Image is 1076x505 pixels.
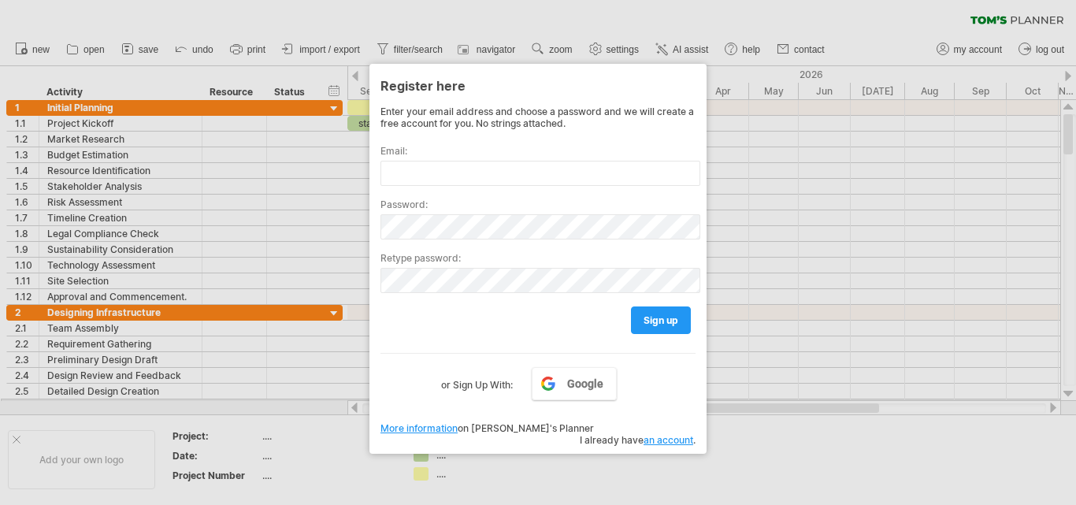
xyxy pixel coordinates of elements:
[380,422,594,434] span: on [PERSON_NAME]'s Planner
[644,434,693,446] a: an account
[380,252,696,264] label: Retype password:
[567,377,603,390] span: Google
[580,434,696,446] span: I already have .
[631,306,691,334] a: sign up
[380,199,696,210] label: Password:
[380,145,696,157] label: Email:
[380,71,696,99] div: Register here
[380,422,458,434] a: More information
[380,106,696,129] div: Enter your email address and choose a password and we will create a free account for you. No stri...
[644,314,678,326] span: sign up
[532,367,617,400] a: Google
[441,367,513,394] label: or Sign Up With:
